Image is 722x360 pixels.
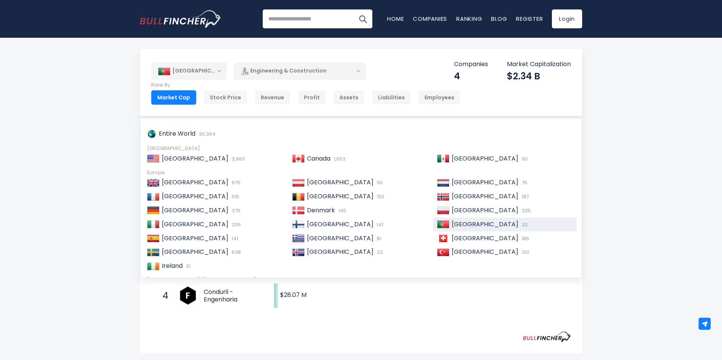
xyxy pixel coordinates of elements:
[375,179,383,186] span: 56
[307,206,335,215] span: Denmark
[151,90,196,105] div: Market Cap
[520,155,528,162] span: 90
[375,221,383,228] span: 141
[162,178,228,187] span: [GEOGRAPHIC_DATA]
[140,10,221,28] a: Go to homepage
[147,170,575,176] div: Europe
[159,129,195,138] span: Entire World
[204,288,261,304] span: Conduril - Engenharia
[159,289,166,302] span: 4
[418,90,460,105] div: Employees
[307,192,373,201] span: [GEOGRAPHIC_DATA]
[162,206,228,215] span: [GEOGRAPHIC_DATA]
[520,235,529,242] span: 186
[520,207,531,214] span: 335
[332,155,346,162] span: 1,652
[162,247,228,256] span: [GEOGRAPHIC_DATA]
[307,154,330,163] span: Canada
[454,70,488,82] div: 4
[280,290,307,299] text: $28.07 M
[147,145,575,152] div: [GEOGRAPHIC_DATA]
[230,235,238,242] span: 141
[230,193,239,200] span: 516
[520,193,529,200] span: 187
[307,247,373,256] span: [GEOGRAPHIC_DATA]
[507,70,571,82] div: $2.34 B
[147,277,575,283] div: [GEOGRAPHIC_DATA]/ [GEOGRAPHIC_DATA]
[552,9,582,28] a: Login
[197,130,215,138] span: 30,364
[140,10,222,28] img: Bullfincher logo
[234,62,366,80] div: Engineering & Construction
[204,90,247,105] div: Stock Price
[333,90,364,105] div: Assets
[387,15,404,23] a: Home
[452,220,518,229] span: [GEOGRAPHIC_DATA]
[452,178,518,187] span: [GEOGRAPHIC_DATA]
[230,221,241,228] span: 206
[298,90,326,105] div: Profit
[177,285,199,307] img: Conduril - Engenharia
[353,9,372,28] button: Search
[413,15,447,23] a: Companies
[456,15,482,23] a: Ranking
[255,90,290,105] div: Revenue
[230,249,241,256] span: 638
[520,179,527,186] span: 76
[151,63,227,79] div: [GEOGRAPHIC_DATA]
[452,247,518,256] span: [GEOGRAPHIC_DATA]
[230,155,245,162] span: 3,960
[452,192,518,201] span: [GEOGRAPHIC_DATA]
[162,154,228,163] span: [GEOGRAPHIC_DATA]
[520,249,529,256] span: 120
[307,234,373,243] span: [GEOGRAPHIC_DATA]
[184,263,191,270] span: 21
[375,193,384,200] span: 100
[375,235,381,242] span: 81
[162,220,228,229] span: [GEOGRAPHIC_DATA]
[307,220,373,229] span: [GEOGRAPHIC_DATA]
[491,15,507,23] a: Blog
[336,207,346,214] span: 145
[454,60,488,68] p: Companies
[516,15,543,23] a: Register
[230,207,240,214] span: 376
[372,90,411,105] div: Liabilities
[307,178,373,187] span: [GEOGRAPHIC_DATA]
[452,206,518,215] span: [GEOGRAPHIC_DATA]
[452,154,518,163] span: [GEOGRAPHIC_DATA]
[162,261,183,270] span: Ireland
[151,82,460,88] p: Rank By
[452,234,518,243] span: [GEOGRAPHIC_DATA]
[162,234,228,243] span: [GEOGRAPHIC_DATA]
[375,249,383,256] span: 22
[162,192,228,201] span: [GEOGRAPHIC_DATA]
[230,179,240,186] span: 975
[507,60,571,68] p: Market Capitalization
[520,221,528,228] span: 32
